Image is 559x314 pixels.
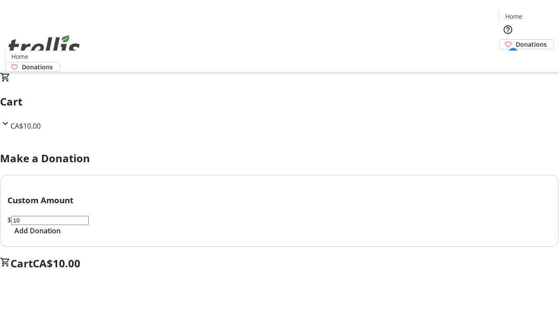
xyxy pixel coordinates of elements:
[5,62,60,72] a: Donations
[14,225,61,236] span: Add Donation
[499,49,517,67] button: Cart
[505,12,522,21] span: Home
[10,121,41,131] span: CA$10.00
[7,194,552,206] h3: Custom Amount
[500,12,528,21] a: Home
[499,21,517,38] button: Help
[7,215,11,225] span: $
[6,52,34,61] a: Home
[22,62,53,72] span: Donations
[7,225,68,236] button: Add Donation
[33,256,80,270] span: CA$10.00
[516,40,547,49] span: Donations
[11,216,89,225] input: Donation Amount
[499,39,554,49] a: Donations
[5,25,83,69] img: Orient E2E Organization Pe9SZuYOTu's Logo
[11,52,28,61] span: Home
